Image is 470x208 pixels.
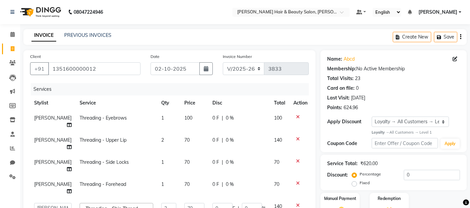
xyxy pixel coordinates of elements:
img: logo [17,3,63,21]
span: 0 % [226,181,234,188]
div: Membership: [327,65,356,72]
span: [PERSON_NAME] [34,181,72,187]
div: 624.96 [344,104,358,111]
span: 1 [161,181,164,187]
span: 100 [274,115,282,121]
input: Enter Offer / Coupon Code [372,138,438,148]
th: Stylist [30,95,76,111]
span: 0 % [226,115,234,122]
button: Save [434,32,457,42]
input: Search by Name/Mobile/Email/Code [48,62,140,75]
th: Action [289,95,311,111]
label: Manual Payment [324,196,356,202]
span: [PERSON_NAME] [418,9,457,16]
th: Disc [208,95,270,111]
span: 1 [161,115,164,121]
th: Qty [157,95,180,111]
label: Percentage [360,171,381,177]
div: Service Total: [327,160,358,167]
div: Card on file: [327,85,355,92]
div: Coupon Code [327,140,371,147]
div: Points: [327,104,342,111]
span: | [222,115,223,122]
span: 0 F [212,181,219,188]
div: Discount: [327,171,348,179]
b: 08047224946 [74,3,103,21]
label: Redemption [378,196,401,202]
span: Threading - Eyebrows [80,115,127,121]
span: 0 F [212,137,219,144]
span: | [222,181,223,188]
a: INVOICE [31,29,56,42]
span: 100 [184,115,192,121]
span: Threading - Upper Lip [80,137,126,143]
span: 0 % [226,137,234,144]
div: All Customers → Level 1 [372,130,460,135]
label: Client [30,54,41,60]
span: [PERSON_NAME] [34,137,72,143]
button: Create New [393,32,431,42]
span: 0 % [226,159,234,166]
div: 23 [355,75,360,82]
button: Apply [441,139,460,149]
span: 1 [161,159,164,165]
div: Name: [327,56,342,63]
span: [PERSON_NAME] [34,159,72,165]
th: Price [180,95,208,111]
div: [DATE] [351,94,365,101]
span: [PERSON_NAME] [34,115,72,121]
th: Service [76,95,157,111]
span: 2 [161,137,164,143]
label: Invoice Number [223,54,252,60]
span: 0 F [212,115,219,122]
span: Threading - Forehead [80,181,126,187]
a: PREVIOUS INVOICES [64,32,111,38]
span: 140 [274,137,282,143]
span: 70 [274,159,279,165]
label: Date [151,54,160,60]
span: 70 [184,137,190,143]
div: Services [31,83,314,95]
div: ₹620.00 [360,160,378,167]
button: +91 [30,62,49,75]
a: Abcd [344,56,355,63]
div: Apply Discount [327,118,371,125]
th: Total [270,95,289,111]
span: | [222,159,223,166]
span: 70 [184,181,190,187]
span: 0 F [212,159,219,166]
div: Last Visit: [327,94,350,101]
div: 0 [356,85,359,92]
span: 70 [274,181,279,187]
label: Fixed [360,180,370,186]
span: Threading - Side Locks [80,159,129,165]
div: Total Visits: [327,75,354,82]
div: No Active Membership [327,65,460,72]
span: 70 [184,159,190,165]
span: | [222,137,223,144]
strong: Loyalty → [372,130,389,135]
